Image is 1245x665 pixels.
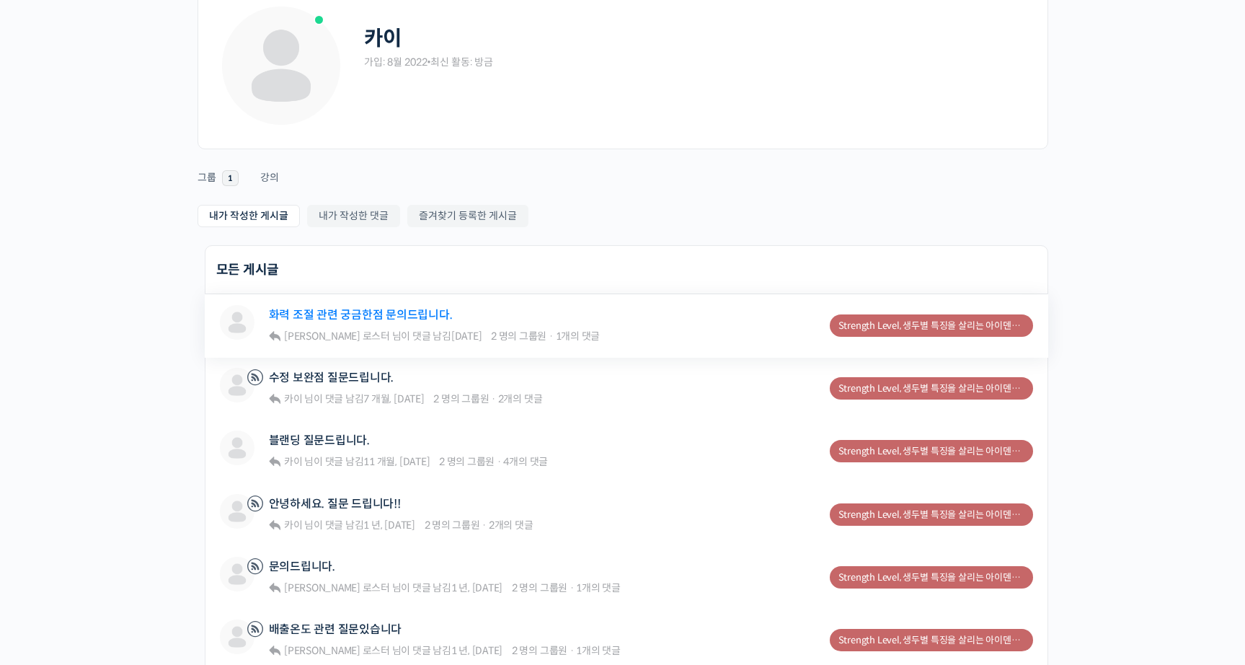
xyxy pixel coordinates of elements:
a: 블랜딩 질문드립니다. [269,433,370,447]
a: Strength Level, 생두별 특징을 살리는 아이덴티티 커피랩 [PERSON_NAME] [PERSON_NAME]의 로스팅 클래스 [830,566,1033,589]
a: Strength Level, 생두별 특징을 살리는 아이덴티티 커피랩 [PERSON_NAME] [PERSON_NAME]의 로스팅 클래스 [830,503,1033,526]
span: 2 명의 그룹원 [425,519,480,532]
span: 4개의 댓글 [503,455,548,468]
span: 2 명의 그룹원 [491,330,546,343]
span: 님이 댓글 남김 [282,455,430,468]
span: 님이 댓글 남김 [282,330,482,343]
span: 2개의 댓글 [489,519,533,532]
nav: Primary menu [198,153,1048,189]
span: 카이 [284,455,303,468]
a: 카이 [282,392,302,405]
a: 1 년, [DATE] [451,581,502,594]
a: Strength Level, 생두별 특징을 살리는 아이덴티티 커피랩 [PERSON_NAME] [PERSON_NAME]의 로스팅 클래스 [830,314,1033,337]
span: 카이 [284,392,303,405]
span: [PERSON_NAME] 로스터 [284,581,390,594]
span: 님이 댓글 남김 [282,644,502,657]
a: [PERSON_NAME] 로스터 [282,581,390,594]
a: 배출온도 관련 질문있습니다 [269,622,402,636]
span: 1개의 댓글 [576,644,621,657]
a: 즐겨찾기 등록한 게시글 [407,205,528,227]
span: 2 명의 그룹원 [439,455,495,468]
span: [PERSON_NAME] 로스터 [284,644,390,657]
a: Strength Level, 생두별 특징을 살리는 아이덴티티 커피랩 [PERSON_NAME] [PERSON_NAME]의 로스팅 클래스 [830,440,1033,462]
a: 대화 [95,457,186,493]
span: · [570,581,575,594]
span: 님이 댓글 남김 [282,519,415,532]
span: 2 명의 그룹원 [512,581,567,594]
span: 1개의 댓글 [556,330,601,343]
span: 설정 [223,479,240,490]
a: 카이 [282,455,302,468]
a: 내가 작성한 댓글 [307,205,400,227]
span: · [497,455,502,468]
span: · [482,519,487,532]
span: 님이 댓글 남김 [282,581,502,594]
a: 홈 [4,457,95,493]
a: 강의 [260,153,279,190]
a: 화력 조절 관련 궁금한점 문의드립니다. [269,308,453,322]
img: Profile photo of 카이 [220,4,342,127]
a: 카이 [282,519,302,532]
span: 님이 댓글 남김 [282,392,424,405]
span: · [570,644,575,657]
span: 카이 [284,519,303,532]
span: 2개의 댓글 [498,392,543,405]
a: [PERSON_NAME] 로스터 [282,644,390,657]
a: 안녕하세요. 질문 드립니다!! [269,497,401,511]
a: 내가 작성한 게시글 [198,205,300,227]
span: 홈 [45,479,54,490]
a: Strength Level, 생두별 특징을 살리는 아이덴티티 커피랩 [PERSON_NAME] [PERSON_NAME]의 로스팅 클래스 [830,629,1033,651]
h2: 카이 [364,26,402,51]
a: 그룹 1 [198,153,239,190]
h2: 모든 게시글 [216,263,280,276]
span: · [491,392,496,405]
a: 11 개월, [DATE] [363,455,430,468]
span: 대화 [132,480,149,491]
a: 1 년, [DATE] [363,519,415,532]
a: 7 개월, [DATE] [363,392,424,405]
a: [DATE] [451,330,482,343]
span: • [427,56,431,69]
div: 그룹 [198,171,216,193]
span: 1 [222,170,239,186]
div: 가입: 8월 2022 최신 활동: 방금 [364,56,1026,69]
div: 강의 [260,171,279,193]
a: 1 년, [DATE] [451,644,502,657]
nav: Sub Menu [198,205,1048,231]
a: [PERSON_NAME] 로스터 [282,330,390,343]
a: Strength Level, 생두별 특징을 살리는 아이덴티티 커피랩 [PERSON_NAME] [PERSON_NAME]의 로스팅 클래스 [830,377,1033,400]
a: 설정 [186,457,277,493]
span: 2 명의 그룹원 [433,392,489,405]
span: 1개의 댓글 [576,581,621,594]
span: 2 명의 그룹원 [512,644,567,657]
span: · [549,330,554,343]
a: 수정 보완점 질문드립니다. [269,371,394,384]
span: [PERSON_NAME] 로스터 [284,330,390,343]
a: 문의드립니다. [269,560,335,573]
